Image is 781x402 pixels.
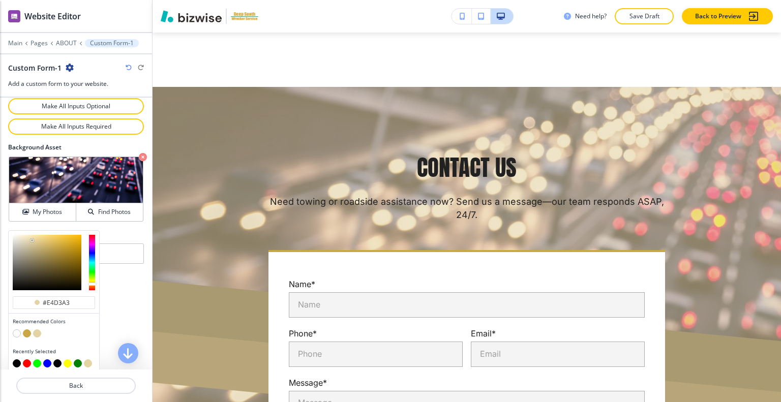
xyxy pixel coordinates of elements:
[8,118,144,135] button: Make All Inputs Required
[8,10,20,22] img: editor icon
[695,12,741,21] p: Back to Preview
[16,378,136,394] button: Back
[8,156,144,222] div: My PhotosFind Photos
[615,8,674,24] button: Save Draft
[90,40,134,47] p: Custom Form-1
[231,12,258,20] img: Your Logo
[9,203,76,221] button: My Photos
[31,40,48,47] button: Pages
[8,63,62,73] h2: Custom Form-1
[161,10,222,22] img: Bizwise Logo
[628,12,660,21] p: Save Draft
[21,102,131,111] p: Make All Inputs Optional
[575,12,607,21] h3: Need help?
[417,152,517,183] h3: CONTACT US
[21,122,131,131] p: Make All Inputs Required
[17,381,135,390] p: Back
[76,203,143,221] button: Find Photos
[24,10,81,22] h2: Website Editor
[8,230,99,239] h2: Any Color (dev only, be careful!)
[8,40,22,47] button: Main
[33,207,62,217] h4: My Photos
[8,98,144,114] button: Make All Inputs Optional
[85,39,139,47] button: Custom Form-1
[682,8,773,24] button: Back to Preview
[471,328,645,339] p: Email*
[289,328,463,339] p: Phone*
[8,143,144,152] h2: Background Asset
[13,348,95,355] h4: Recently Selected
[13,318,95,325] h4: Recommended Colors
[8,79,144,88] h3: Add a custom form to your website.
[289,377,645,389] p: Message*
[98,207,131,217] h4: Find Photos
[268,195,665,222] p: Need towing or roadside assistance now? Send us a message—our team responds ASAP, 24/7.
[289,279,645,290] p: Name*
[56,40,77,47] button: ABOUT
